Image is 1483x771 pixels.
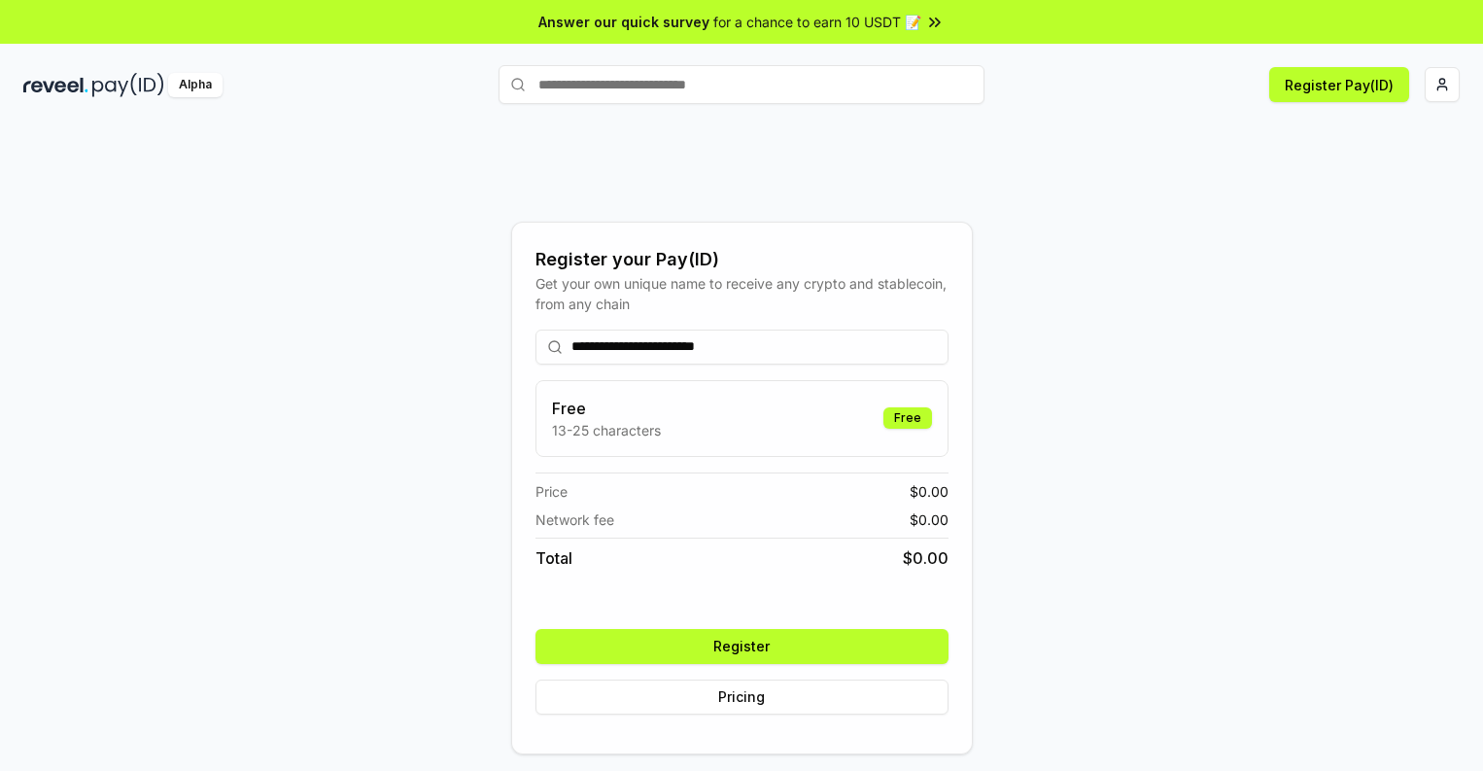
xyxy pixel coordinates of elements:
[1269,67,1409,102] button: Register Pay(ID)
[92,73,164,97] img: pay_id
[910,509,948,530] span: $ 0.00
[535,246,948,273] div: Register your Pay(ID)
[713,12,921,32] span: for a chance to earn 10 USDT 📝
[552,420,661,440] p: 13-25 characters
[535,680,948,715] button: Pricing
[552,397,661,420] h3: Free
[23,73,88,97] img: reveel_dark
[903,546,948,570] span: $ 0.00
[535,629,948,664] button: Register
[535,273,948,314] div: Get your own unique name to receive any crypto and stablecoin, from any chain
[535,481,568,502] span: Price
[535,509,614,530] span: Network fee
[883,407,932,429] div: Free
[168,73,223,97] div: Alpha
[538,12,709,32] span: Answer our quick survey
[910,481,948,502] span: $ 0.00
[535,546,572,570] span: Total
